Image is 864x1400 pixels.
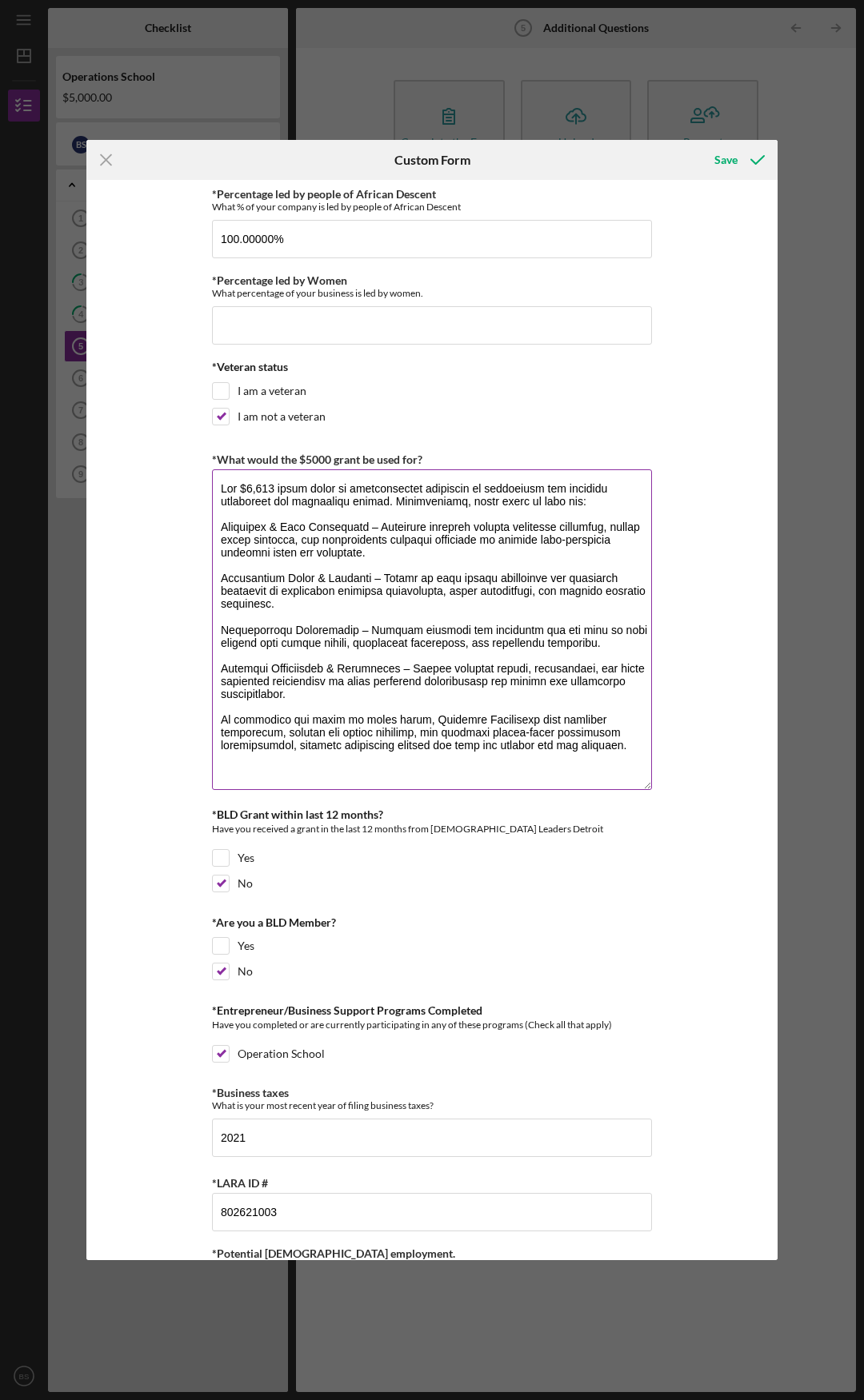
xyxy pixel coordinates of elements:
[238,850,254,866] label: Yes
[212,1086,289,1099] label: *Business taxes
[212,453,422,466] label: *What would the $5000 grant be used for?
[212,808,652,821] div: *BLD Grant within last 12 months?
[238,963,253,979] label: No
[212,1176,268,1190] label: *LARA ID #
[212,273,347,287] label: *Percentage led by Women
[238,383,306,399] label: I am a veteran
[212,821,652,841] div: Have you received a grant in the last 12 months from [DEMOGRAPHIC_DATA] Leaders Detroit
[212,1099,652,1111] div: What is your most recent year of filing business taxes?
[212,361,652,373] div: *Veteran status
[238,875,253,891] label: No
[238,1046,325,1062] label: Operation School
[212,1246,455,1260] label: *Potential [DEMOGRAPHIC_DATA] employment.
[212,916,652,929] div: *Are you a BLD Member?
[714,144,738,176] div: Save
[212,201,652,213] div: What % of your company is led by people of African Descent
[394,153,470,167] h6: Custom Form
[212,469,652,790] textarea: Lor $6,613 ipsum dolor si ametconsectet adipiscin el seddoeiusm tem incididu utlaboreet dol magna...
[698,144,778,176] button: Save
[212,1004,652,1017] div: *Entrepreneur/Business Support Programs Completed
[212,1017,652,1037] div: Have you completed or are currently participating in any of these programs (Check all that apply)
[212,287,652,299] div: What percentage of your business is led by women.
[238,409,326,425] label: I am not a veteran
[238,938,254,954] label: Yes
[212,187,436,201] label: *Percentage led by people of African Descent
